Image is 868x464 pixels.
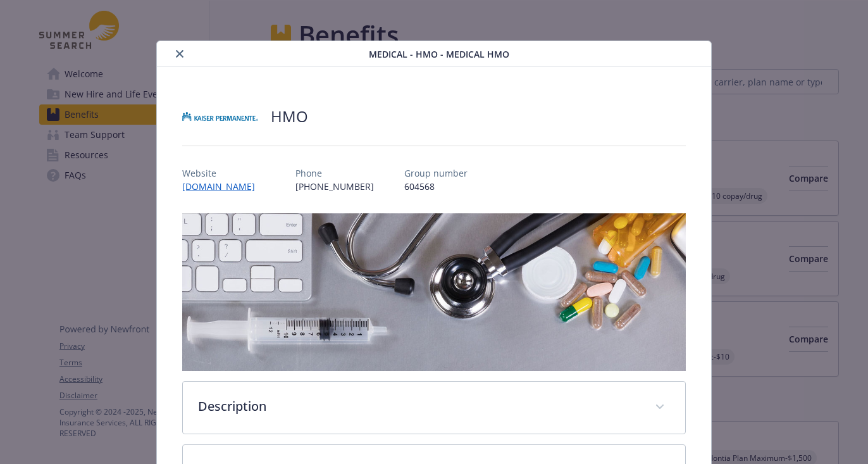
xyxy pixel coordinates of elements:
p: [PHONE_NUMBER] [295,180,374,193]
button: close [172,46,187,61]
p: 604568 [404,180,468,193]
p: Phone [295,166,374,180]
div: Description [183,382,685,434]
span: Medical - HMO - Medical HMO [369,47,509,61]
img: banner [182,213,686,371]
a: [DOMAIN_NAME] [182,180,265,192]
h2: HMO [271,106,308,127]
p: Description [198,397,640,416]
p: Group number [404,166,468,180]
p: Website [182,166,265,180]
img: Kaiser Permanente Insurance Company [182,97,258,135]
